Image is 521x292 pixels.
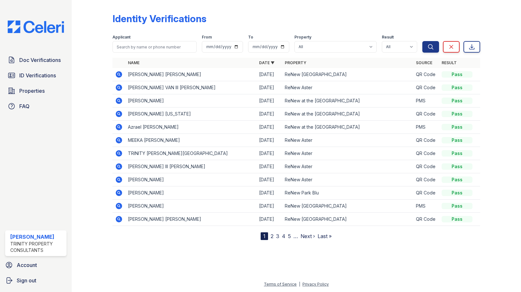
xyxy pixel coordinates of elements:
[256,173,282,186] td: [DATE]
[125,186,256,200] td: [PERSON_NAME]
[282,121,413,134] td: ReNew at the [GEOGRAPHIC_DATA]
[5,100,67,113] a: FAQ
[17,277,36,284] span: Sign out
[3,274,69,287] a: Sign out
[5,54,67,66] a: Doc Verifications
[282,68,413,81] td: ReNew [GEOGRAPHIC_DATA]
[416,60,432,65] a: Source
[125,147,256,160] td: TRINITY [PERSON_NAME][GEOGRAPHIC_DATA]
[293,232,298,240] span: …
[282,160,413,173] td: ReNew Aster
[112,13,206,24] div: Identity Verifications
[413,147,439,160] td: QR Code
[3,21,69,33] img: CE_Logo_Blue-a8612792a0a2168367f1c8372b55b34899dd931a85d93a1a3d3e32e68fde9ad4.png
[282,200,413,213] td: ReNew [GEOGRAPHIC_DATA]
[282,173,413,186] td: ReNew Aster
[10,241,64,253] div: Trinity Property Consultants
[125,94,256,107] td: [PERSON_NAME]
[442,150,472,157] div: Pass
[256,213,282,226] td: [DATE]
[282,94,413,107] td: ReNew at the [GEOGRAPHIC_DATA]
[442,124,472,130] div: Pass
[264,282,297,287] a: Terms of Service
[125,200,256,213] td: [PERSON_NAME]
[261,232,268,240] div: 1
[256,186,282,200] td: [DATE]
[442,84,472,91] div: Pass
[125,121,256,134] td: Azrael [PERSON_NAME]
[256,94,282,107] td: [DATE]
[413,94,439,107] td: PMS
[413,186,439,200] td: QR Code
[413,68,439,81] td: QR Code
[112,41,196,53] input: Search by name or phone number
[442,111,472,117] div: Pass
[125,173,256,186] td: [PERSON_NAME]
[282,213,413,226] td: ReNew [GEOGRAPHIC_DATA]
[413,107,439,121] td: QR Code
[128,60,139,65] a: Name
[413,81,439,94] td: QR Code
[259,60,274,65] a: Date ▼
[3,259,69,271] a: Account
[413,200,439,213] td: PMS
[256,81,282,94] td: [DATE]
[256,134,282,147] td: [DATE]
[256,147,282,160] td: [DATE]
[256,160,282,173] td: [DATE]
[282,147,413,160] td: ReNew Aster
[256,68,282,81] td: [DATE]
[19,72,56,79] span: ID Verifications
[19,87,45,95] span: Properties
[125,160,256,173] td: [PERSON_NAME] III [PERSON_NAME]
[442,98,472,104] div: Pass
[442,216,472,222] div: Pass
[112,35,130,40] label: Applicant
[442,71,472,78] div: Pass
[442,163,472,170] div: Pass
[442,176,472,183] div: Pass
[256,200,282,213] td: [DATE]
[125,134,256,147] td: MEEKA [PERSON_NAME]
[302,282,329,287] a: Privacy Policy
[413,213,439,226] td: QR Code
[5,84,67,97] a: Properties
[256,107,282,121] td: [DATE]
[413,134,439,147] td: QR Code
[442,137,472,143] div: Pass
[413,121,439,134] td: PMS
[318,233,332,239] a: Last »
[10,233,64,241] div: [PERSON_NAME]
[248,35,253,40] label: To
[5,69,67,82] a: ID Verifications
[282,186,413,200] td: ReNew Park Blu
[442,190,472,196] div: Pass
[299,282,300,287] div: |
[382,35,394,40] label: Result
[125,107,256,121] td: [PERSON_NAME] [US_STATE]
[442,203,472,209] div: Pass
[282,107,413,121] td: ReNew at the [GEOGRAPHIC_DATA]
[285,60,306,65] a: Property
[271,233,274,239] a: 2
[125,68,256,81] td: [PERSON_NAME] [PERSON_NAME]
[282,233,285,239] a: 4
[294,35,311,40] label: Property
[125,81,256,94] td: [PERSON_NAME] VAN III [PERSON_NAME]
[282,81,413,94] td: ReNew Aster
[256,121,282,134] td: [DATE]
[17,261,37,269] span: Account
[413,173,439,186] td: QR Code
[125,213,256,226] td: [PERSON_NAME] [PERSON_NAME]
[301,233,315,239] a: Next ›
[276,233,279,239] a: 3
[202,35,212,40] label: From
[288,233,291,239] a: 5
[282,134,413,147] td: ReNew Aster
[19,56,61,64] span: Doc Verifications
[19,102,30,110] span: FAQ
[442,60,457,65] a: Result
[413,160,439,173] td: QR Code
